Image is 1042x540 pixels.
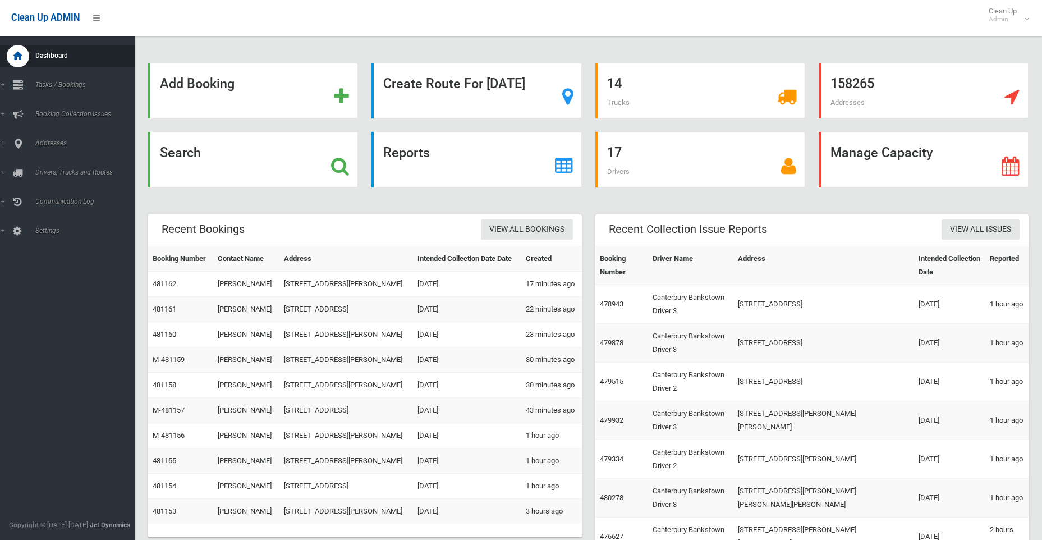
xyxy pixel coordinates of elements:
[648,285,734,324] td: Canterbury Bankstown Driver 3
[153,456,176,465] a: 481155
[600,338,623,347] a: 479878
[279,297,413,322] td: [STREET_ADDRESS]
[32,81,143,89] span: Tasks / Bookings
[595,246,648,285] th: Booking Number
[830,98,865,107] span: Addresses
[9,521,88,529] span: Copyright © [DATE]-[DATE]
[914,246,985,285] th: Intended Collection Date
[819,63,1029,118] a: 158265 Addresses
[279,474,413,499] td: [STREET_ADDRESS]
[648,440,734,479] td: Canterbury Bankstown Driver 2
[153,507,176,515] a: 481153
[914,285,985,324] td: [DATE]
[521,297,582,322] td: 22 minutes ago
[213,423,279,449] td: [PERSON_NAME]
[942,219,1020,240] a: View All Issues
[213,398,279,423] td: [PERSON_NAME]
[11,12,80,23] span: Clean Up ADMIN
[600,455,623,463] a: 479334
[914,440,985,479] td: [DATE]
[413,449,521,474] td: [DATE]
[371,132,581,187] a: Reports
[32,168,143,176] span: Drivers, Trucks and Routes
[733,401,914,440] td: [STREET_ADDRESS][PERSON_NAME][PERSON_NAME]
[985,285,1029,324] td: 1 hour ago
[648,324,734,363] td: Canterbury Bankstown Driver 3
[830,76,874,91] strong: 158265
[413,297,521,322] td: [DATE]
[160,145,201,161] strong: Search
[985,440,1029,479] td: 1 hour ago
[153,330,176,338] a: 481160
[521,398,582,423] td: 43 minutes ago
[595,63,805,118] a: 14 Trucks
[914,363,985,401] td: [DATE]
[733,324,914,363] td: [STREET_ADDRESS]
[733,285,914,324] td: [STREET_ADDRESS]
[521,474,582,499] td: 1 hour ago
[914,401,985,440] td: [DATE]
[279,449,413,474] td: [STREET_ADDRESS][PERSON_NAME]
[153,305,176,313] a: 481161
[733,479,914,518] td: [STREET_ADDRESS][PERSON_NAME][PERSON_NAME][PERSON_NAME]
[600,300,623,308] a: 478943
[279,499,413,524] td: [STREET_ADDRESS][PERSON_NAME]
[153,381,176,389] a: 481158
[914,324,985,363] td: [DATE]
[153,280,176,288] a: 481162
[153,431,185,440] a: M-481156
[648,479,734,518] td: Canterbury Bankstown Driver 3
[279,347,413,373] td: [STREET_ADDRESS][PERSON_NAME]
[32,52,143,60] span: Dashboard
[383,145,430,161] strong: Reports
[600,493,623,502] a: 480278
[607,145,622,161] strong: 17
[985,246,1029,285] th: Reported
[985,363,1029,401] td: 1 hour ago
[521,449,582,474] td: 1 hour ago
[595,218,781,240] header: Recent Collection Issue Reports
[213,373,279,398] td: [PERSON_NAME]
[481,219,573,240] a: View All Bookings
[213,297,279,322] td: [PERSON_NAME]
[413,474,521,499] td: [DATE]
[213,246,279,272] th: Contact Name
[279,373,413,398] td: [STREET_ADDRESS][PERSON_NAME]
[279,398,413,423] td: [STREET_ADDRESS]
[213,272,279,297] td: [PERSON_NAME]
[600,377,623,386] a: 479515
[521,246,582,272] th: Created
[413,499,521,524] td: [DATE]
[600,416,623,424] a: 479932
[148,132,358,187] a: Search
[413,347,521,373] td: [DATE]
[32,227,143,235] span: Settings
[160,76,235,91] strong: Add Booking
[733,246,914,285] th: Address
[213,449,279,474] td: [PERSON_NAME]
[830,145,933,161] strong: Manage Capacity
[648,401,734,440] td: Canterbury Bankstown Driver 3
[521,347,582,373] td: 30 minutes ago
[153,482,176,490] a: 481154
[985,479,1029,518] td: 1 hour ago
[989,15,1017,24] small: Admin
[607,167,630,176] span: Drivers
[371,63,581,118] a: Create Route For [DATE]
[153,406,185,414] a: M-481157
[413,322,521,347] td: [DATE]
[819,132,1029,187] a: Manage Capacity
[148,218,258,240] header: Recent Bookings
[32,198,143,205] span: Communication Log
[213,347,279,373] td: [PERSON_NAME]
[279,322,413,347] td: [STREET_ADDRESS][PERSON_NAME]
[32,110,143,118] span: Booking Collection Issues
[413,373,521,398] td: [DATE]
[914,479,985,518] td: [DATE]
[413,246,521,272] th: Intended Collection Date Date
[413,423,521,449] td: [DATE]
[648,246,734,285] th: Driver Name
[148,246,213,272] th: Booking Number
[153,355,185,364] a: M-481159
[279,246,413,272] th: Address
